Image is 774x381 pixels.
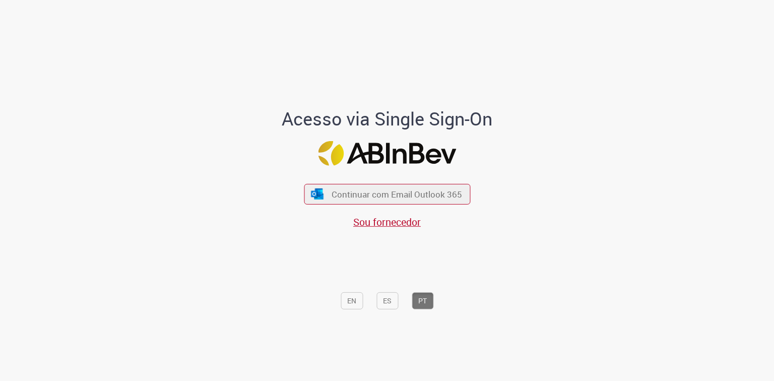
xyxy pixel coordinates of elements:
[318,141,456,166] img: Logo ABInBev
[332,188,462,200] span: Continuar com Email Outlook 365
[341,292,363,309] button: EN
[304,184,470,205] button: ícone Azure/Microsoft 360 Continuar com Email Outlook 365
[247,109,527,129] h1: Acesso via Single Sign-On
[310,188,325,199] img: ícone Azure/Microsoft 360
[353,215,421,229] a: Sou fornecedor
[376,292,398,309] button: ES
[412,292,433,309] button: PT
